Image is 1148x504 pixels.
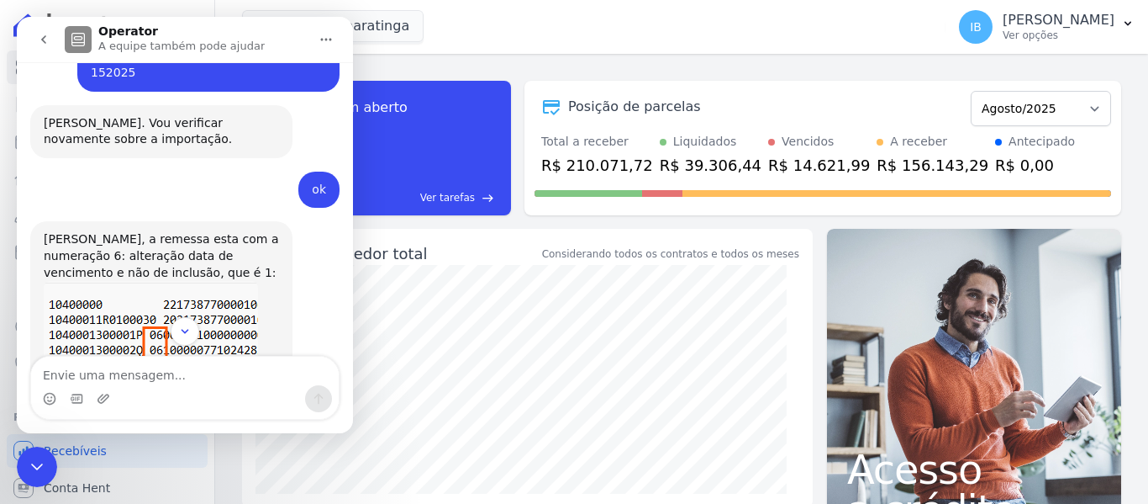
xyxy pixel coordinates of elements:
div: Adriane diz… [13,204,323,432]
button: Selecionador de Emoji [26,375,39,389]
div: R$ 210.071,72 [541,154,653,177]
a: Minha Carteira [7,236,208,269]
div: Vencidos [782,133,834,151]
a: Lotes [7,162,208,195]
div: A receber [890,133,947,151]
iframe: Intercom live chat [17,17,353,433]
div: Posição de parcelas [568,97,701,117]
div: R$ 156.143,29 [877,154,988,177]
a: Negativação [7,347,208,380]
a: Clientes [7,199,208,232]
a: Visão Geral [7,50,208,84]
iframe: Intercom live chat [17,447,57,487]
p: A equipe também pode ajudar [82,21,248,38]
div: [PERSON_NAME], a remessa esta com a numeração 6: alteração data de vencimento e não de inclusão, ... [13,204,276,430]
button: Selecionador de GIF [53,375,66,389]
button: Mar De Japaratinga [242,10,424,42]
div: Plataformas [13,407,201,427]
div: Total a receber [541,133,653,151]
a: Contratos [7,88,208,121]
button: Upload do anexo [80,375,93,389]
div: Saldo devedor total [279,242,539,265]
div: R$ 14.621,99 [768,154,870,177]
span: east [482,192,494,204]
div: ok [282,155,323,192]
div: ok [295,165,309,182]
div: Adriane diz… [13,88,323,155]
a: Parcelas [7,125,208,158]
a: Crédito [7,310,208,343]
div: Ieda diz… [13,155,323,205]
button: IB [PERSON_NAME] Ver opções [945,3,1148,50]
p: [PERSON_NAME] [1003,12,1114,29]
div: Liquidados [673,133,737,151]
div: [PERSON_NAME], a remessa esta com a numeração 6: alteração data de vencimento e não de inclusão, ... [27,215,262,264]
textarea: Envie uma mensagem... [14,340,322,369]
div: R$ 0,00 [995,154,1075,177]
a: Transferências [7,273,208,306]
span: Conta Hent [44,480,110,496]
div: Antecipado [1008,133,1075,151]
span: IB [970,21,982,33]
div: [PERSON_NAME]. Vou verificar novamente sobre a importação. [27,98,262,131]
button: Scroll to bottom [154,300,182,329]
span: Ver tarefas [420,190,475,205]
button: Início [293,7,325,39]
p: Ver opções [1003,29,1114,42]
span: Acesso [847,449,1101,490]
span: Recebíveis [44,443,107,459]
a: Ver tarefas east [343,190,494,205]
div: R$ 39.306,44 [660,154,761,177]
button: Enviar uma mensagem [288,369,315,395]
div: [PERSON_NAME]. Vou verificar novamente sobre a importação. [13,88,276,141]
a: Recebíveis [7,434,208,468]
div: Considerando todos os contratos e todos os meses [542,247,799,262]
